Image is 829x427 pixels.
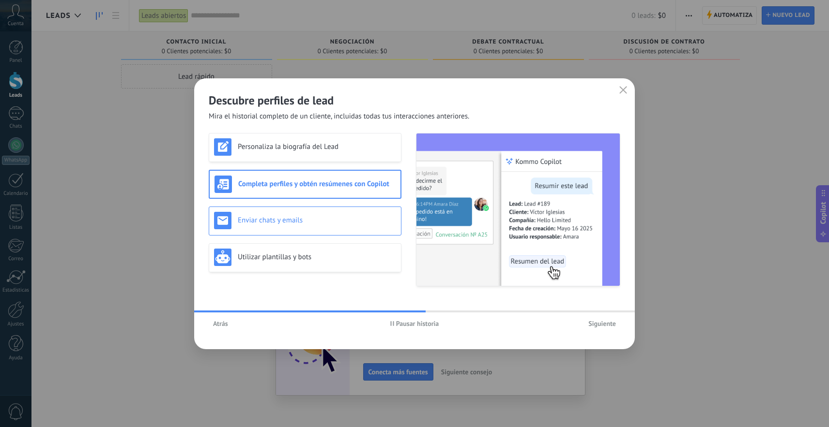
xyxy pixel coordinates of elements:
button: Pausar historia [386,316,444,331]
span: Siguiente [588,320,616,327]
h3: Utilizar plantillas y bots [238,252,396,262]
span: Atrás [213,320,228,327]
button: Atrás [209,316,232,331]
span: Pausar historia [396,320,439,327]
button: Siguiente [584,316,620,331]
span: Mira el historial completo de un cliente, incluidas todas tus interacciones anteriores. [209,112,469,121]
h3: Personaliza la biografía del Lead [238,142,396,151]
h3: Completa perfiles y obtén resúmenes con Copilot [238,179,396,189]
h3: Enviar chats y emails [238,216,396,225]
h2: Descubre perfiles de lead [209,93,620,108]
